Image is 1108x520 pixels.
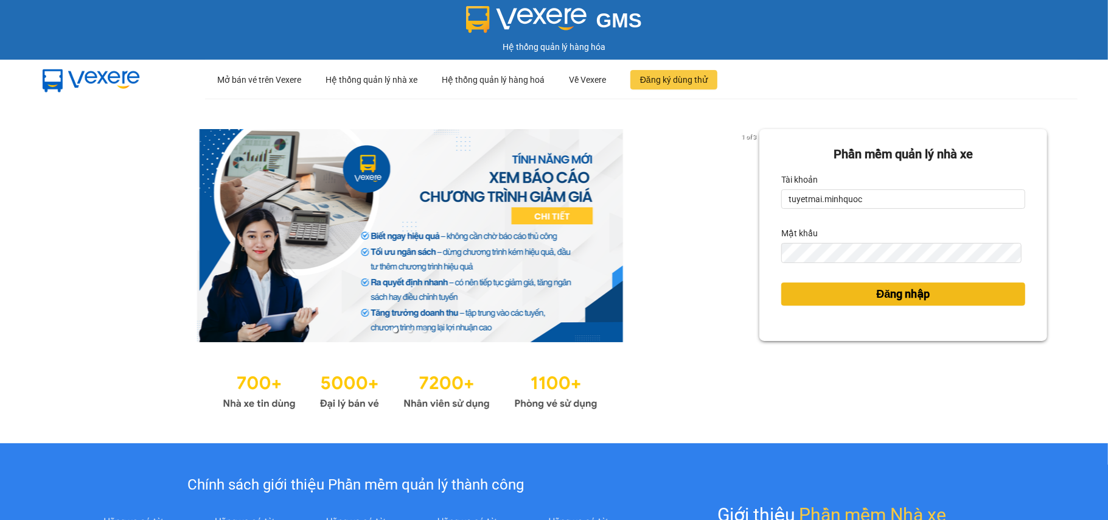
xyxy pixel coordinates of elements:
[77,474,633,497] div: Chính sách giới thiệu Phần mềm quản lý thành công
[326,60,417,99] div: Hệ thống quản lý nhà xe
[781,283,1025,306] button: Đăng nhập
[61,129,78,342] button: previous slide / item
[781,189,1025,209] input: Tài khoản
[781,170,818,189] label: Tài khoản
[422,328,427,332] li: slide item 3
[877,286,930,303] span: Đăng nhập
[569,60,606,99] div: Về Vexere
[466,18,642,28] a: GMS
[640,73,708,86] span: Đăng ký dùng thử
[466,6,587,33] img: logo 2
[781,243,1022,263] input: Mật khẩu
[30,60,152,100] img: mbUUG5Q.png
[217,60,301,99] div: Mở bán vé trên Vexere
[596,9,642,32] span: GMS
[223,367,598,413] img: Statistics.png
[3,40,1105,54] div: Hệ thống quản lý hàng hóa
[393,328,398,332] li: slide item 1
[630,70,717,90] button: Đăng ký dùng thử
[442,60,545,99] div: Hệ thống quản lý hàng hoá
[408,328,413,332] li: slide item 2
[738,129,759,145] p: 1 of 3
[781,145,1025,164] div: Phần mềm quản lý nhà xe
[781,223,818,243] label: Mật khẩu
[742,129,759,342] button: next slide / item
